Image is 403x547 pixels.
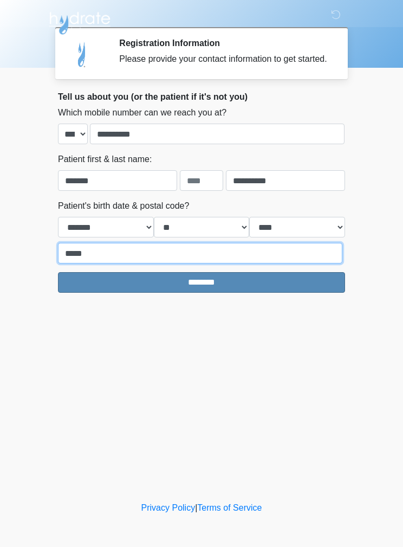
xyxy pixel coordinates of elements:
a: Privacy Policy [141,503,196,512]
a: | [195,503,197,512]
h2: Tell us about you (or the patient if it's not you) [58,92,345,102]
label: Patient first & last name: [58,153,152,166]
a: Terms of Service [197,503,262,512]
label: Patient's birth date & postal code? [58,200,189,213]
div: Please provide your contact information to get started. [119,53,329,66]
label: Which mobile number can we reach you at? [58,106,226,119]
img: Hydrate IV Bar - Flagstaff Logo [47,8,112,35]
img: Agent Avatar [66,38,99,70]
